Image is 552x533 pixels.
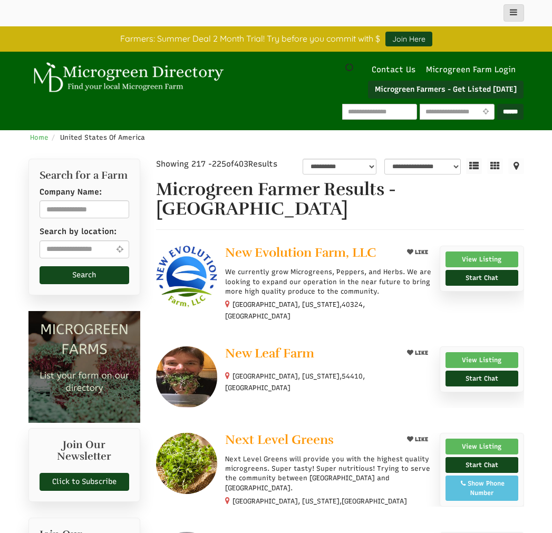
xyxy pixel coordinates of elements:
[342,372,363,381] span: 54410
[40,439,130,468] h2: Join Our Newsletter
[385,32,432,46] a: Join Here
[234,159,248,169] span: 403
[233,497,407,505] small: [GEOGRAPHIC_DATA], [US_STATE],
[403,433,432,446] button: LIKE
[225,245,376,260] span: New Evolution Farm, LLC
[156,180,524,219] h1: Microgreen Farmer Results - [GEOGRAPHIC_DATA]
[368,81,524,99] a: Microgreen Farmers - Get Listed [DATE]
[225,346,395,363] a: New Leaf Farm
[451,479,512,498] div: Show Phone Number
[403,246,432,259] button: LIKE
[40,266,130,284] button: Search
[156,159,279,170] div: Showing 217 - of Results
[413,249,428,256] span: LIKE
[30,133,49,141] a: Home
[446,352,518,368] a: View Listing
[156,246,217,307] img: New Evolution Farm, LLC
[28,62,226,93] img: Microgreen Directory
[366,65,421,74] a: Contact Us
[342,300,363,309] span: 40324
[446,251,518,267] a: View Listing
[21,32,532,46] div: Farmers: Summer Deal 2 Month Trial! Try before you commit with $
[212,159,226,169] span: 225
[446,270,518,286] a: Start Chat
[28,311,141,423] img: Microgreen Farms list your microgreen farm today
[40,187,102,198] label: Company Name:
[503,4,524,22] button: main_menu
[225,246,395,262] a: New Evolution Farm, LLC
[225,312,290,321] span: [GEOGRAPHIC_DATA]
[60,133,145,141] span: United States Of America
[426,65,521,74] a: Microgreen Farm Login
[40,473,130,491] a: Click to Subscribe
[446,439,518,454] a: View Listing
[446,371,518,386] a: Start Chat
[225,345,314,361] span: New Leaf Farm
[303,159,376,175] select: overall_rating_filter-1
[225,383,290,393] span: [GEOGRAPHIC_DATA]
[413,436,428,443] span: LIKE
[384,159,461,175] select: sortbox-1
[225,432,334,448] span: Next Level Greens
[413,350,428,356] span: LIKE
[113,245,125,253] i: Use Current Location
[225,267,432,296] p: We currently grow Microgreens, Peppers, and Herbs. We are looking to expand our operation in the ...
[225,301,365,319] small: [GEOGRAPHIC_DATA], [US_STATE], ,
[480,109,491,115] i: Use Current Location
[40,170,130,181] h2: Search for a Farm
[156,433,217,494] img: Next Level Greens
[403,346,432,360] button: LIKE
[446,457,518,473] a: Start Chat
[40,226,117,237] label: Search by location:
[342,497,407,506] span: [GEOGRAPHIC_DATA]
[225,433,395,449] a: Next Level Greens
[156,346,217,408] img: New Leaf Farm
[225,454,432,493] p: Next Level Greens will provide you with the highest quality microgreens. Super tasty! Super nutri...
[225,372,365,391] small: [GEOGRAPHIC_DATA], [US_STATE], ,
